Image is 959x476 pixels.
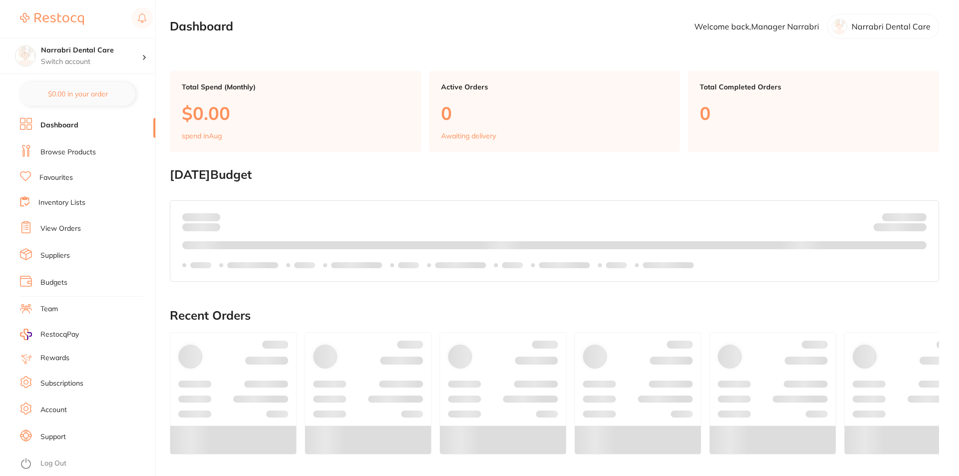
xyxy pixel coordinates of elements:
[398,261,419,269] p: Labels
[441,83,668,91] p: Active Orders
[170,309,939,323] h2: Recent Orders
[38,198,85,208] a: Inventory Lists
[182,83,409,91] p: Total Spend (Monthly)
[41,45,142,55] h4: Narrabri Dental Care
[429,71,680,152] a: Active Orders0Awaiting delivery
[170,168,939,182] h2: [DATE] Budget
[40,353,69,363] a: Rewards
[40,330,79,340] span: RestocqPay
[227,261,278,269] p: Labels extended
[41,57,142,67] p: Switch account
[20,7,84,30] a: Restocq Logo
[20,13,84,25] img: Restocq Logo
[40,432,66,442] a: Support
[40,379,83,389] a: Subscriptions
[20,329,32,340] img: RestocqPay
[40,459,66,469] a: Log Out
[331,261,382,269] p: Labels extended
[203,212,220,221] strong: $0.00
[700,103,927,123] p: 0
[40,224,81,234] a: View Orders
[688,71,939,152] a: Total Completed Orders0
[182,213,220,221] p: Spent:
[182,132,222,140] p: spend in Aug
[40,147,96,157] a: Browse Products
[20,456,152,472] button: Log Out
[694,22,819,31] p: Welcome back, Manager Narrabri
[40,405,67,415] a: Account
[15,46,35,66] img: Narrabri Dental Care
[539,261,590,269] p: Labels extended
[190,261,211,269] p: Labels
[852,22,931,31] p: Narrabri Dental Care
[182,221,220,233] p: month
[40,120,78,130] a: Dashboard
[40,304,58,314] a: Team
[170,19,233,33] h2: Dashboard
[882,213,927,221] p: Budget:
[441,103,668,123] p: 0
[874,221,927,233] p: Remaining:
[20,82,135,106] button: $0.00 in your order
[182,103,409,123] p: $0.00
[643,261,694,269] p: Labels extended
[40,278,67,288] a: Budgets
[170,71,421,152] a: Total Spend (Monthly)$0.00spend inAug
[39,173,73,183] a: Favourites
[435,261,486,269] p: Labels extended
[907,212,927,221] strong: $NaN
[20,329,79,340] a: RestocqPay
[909,225,927,234] strong: $0.00
[294,261,315,269] p: Labels
[700,83,927,91] p: Total Completed Orders
[441,132,496,140] p: Awaiting delivery
[606,261,627,269] p: Labels
[40,251,70,261] a: Suppliers
[502,261,523,269] p: Labels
